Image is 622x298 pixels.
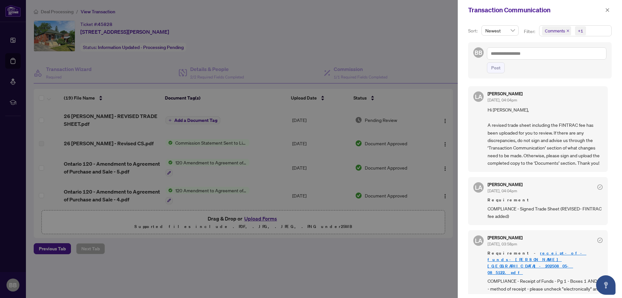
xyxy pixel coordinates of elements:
[475,236,482,245] span: LA
[597,238,603,243] span: check-circle
[475,183,482,192] span: LA
[488,235,523,240] h5: [PERSON_NAME]
[488,98,517,102] span: [DATE], 04:04pm
[596,275,616,295] button: Open asap
[487,62,505,73] button: Post
[605,8,610,12] span: close
[468,5,603,15] div: Transaction Communication
[485,26,515,35] span: Newest
[488,250,603,276] span: Requirement -
[488,91,523,96] h5: [PERSON_NAME]
[488,205,603,220] span: COMPLIANCE - Signed Trade Sheet (REVISED- FINTRAC fee added)
[475,92,482,101] span: LA
[488,188,517,193] span: [DATE], 04:04pm
[542,26,571,35] span: Comments
[545,28,565,34] span: Comments
[468,27,479,34] p: Sort:
[488,197,603,203] span: Requirement
[578,28,583,34] div: +1
[566,29,570,32] span: close
[475,48,482,57] span: BB
[488,242,517,246] span: [DATE], 03:58pm
[488,182,523,187] h5: [PERSON_NAME]
[488,106,603,167] span: Hi [PERSON_NAME], A revised trade sheet including the FINTRAC fee has been uploaded for you to re...
[597,185,603,190] span: check-circle
[524,28,536,35] p: Filter:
